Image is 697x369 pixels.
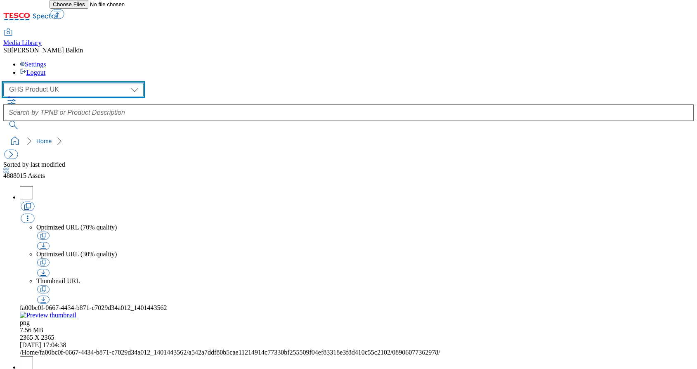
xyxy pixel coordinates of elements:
[20,341,694,349] div: Last Modified
[36,277,80,284] span: Thumbnail URL
[36,138,52,144] a: Home
[3,133,694,149] nav: breadcrumb
[3,172,28,179] span: 4888015
[20,312,76,319] img: Preview thumbnail
[20,334,54,341] span: Resolution
[3,39,42,46] span: Media Library
[3,47,12,54] span: SB
[12,47,83,54] span: [PERSON_NAME] Balkin
[3,104,694,121] input: Search by TPNB or Product Description
[20,349,694,356] div: /fa00bc0f-0667-4434-b871-c7029d34a012_1401443562/a542a7ddf80b5cae11214914c77330bf255509f04ef83318...
[3,29,42,47] a: Media Library
[20,304,167,311] span: fa00bc0f-0667-4434-b871-c7029d34a012_1401443562
[36,251,117,258] span: Optimized URL (30% quality)
[3,172,45,179] span: Assets
[8,135,21,148] a: home
[20,326,43,334] span: Size
[20,312,694,319] a: Preview thumbnail
[20,319,30,326] span: Type
[36,224,117,231] span: Optimized URL (70% quality)
[20,69,45,76] a: Logout
[20,61,46,68] a: Settings
[3,161,65,168] span: Sorted by last modified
